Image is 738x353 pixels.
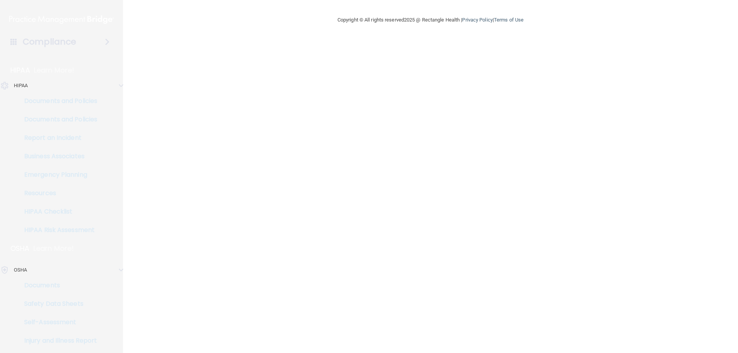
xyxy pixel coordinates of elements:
p: Report an Incident [5,134,110,142]
p: Self-Assessment [5,318,110,326]
p: Emergency Planning [5,171,110,179]
p: Documents and Policies [5,97,110,105]
img: PMB logo [9,12,114,27]
p: Resources [5,189,110,197]
p: Injury and Illness Report [5,337,110,345]
p: Business Associates [5,152,110,160]
p: OSHA [10,244,30,253]
p: Documents [5,282,110,289]
p: Learn More! [34,66,75,75]
div: Copyright © All rights reserved 2025 @ Rectangle Health | | [290,8,571,32]
p: HIPAA [10,66,30,75]
p: HIPAA Checklist [5,208,110,215]
h4: Compliance [23,36,76,47]
p: OSHA [14,265,27,275]
p: HIPAA [14,81,28,90]
p: Documents and Policies [5,116,110,123]
p: Learn More! [33,244,74,253]
a: Privacy Policy [462,17,492,23]
p: HIPAA Risk Assessment [5,226,110,234]
p: Safety Data Sheets [5,300,110,308]
a: Terms of Use [494,17,524,23]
